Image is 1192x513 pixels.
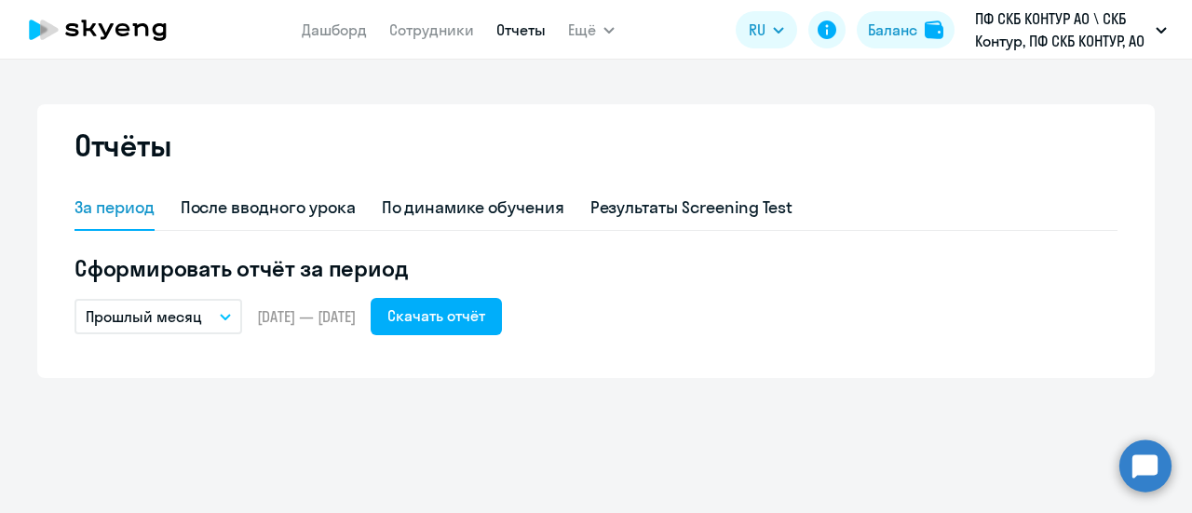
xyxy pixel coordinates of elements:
div: Скачать отчёт [387,304,485,327]
h2: Отчёты [74,127,171,164]
button: Балансbalance [857,11,955,48]
a: Отчеты [496,20,546,39]
p: ПФ СКБ КОНТУР АО \ СКБ Контур, ПФ СКБ КОНТУР, АО [975,7,1148,52]
div: Результаты Screening Test [590,196,793,220]
a: Сотрудники [389,20,474,39]
span: Ещё [568,19,596,41]
button: RU [736,11,797,48]
span: [DATE] — [DATE] [257,306,356,327]
div: Баланс [868,19,917,41]
h5: Сформировать отчёт за период [74,253,1117,283]
p: Прошлый месяц [86,305,202,328]
div: За период [74,196,155,220]
button: ПФ СКБ КОНТУР АО \ СКБ Контур, ПФ СКБ КОНТУР, АО [966,7,1176,52]
button: Ещё [568,11,615,48]
span: RU [749,19,765,41]
button: Прошлый месяц [74,299,242,334]
img: balance [925,20,943,39]
button: Скачать отчёт [371,298,502,335]
div: После вводного урока [181,196,356,220]
div: По динамике обучения [382,196,564,220]
a: Дашборд [302,20,367,39]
